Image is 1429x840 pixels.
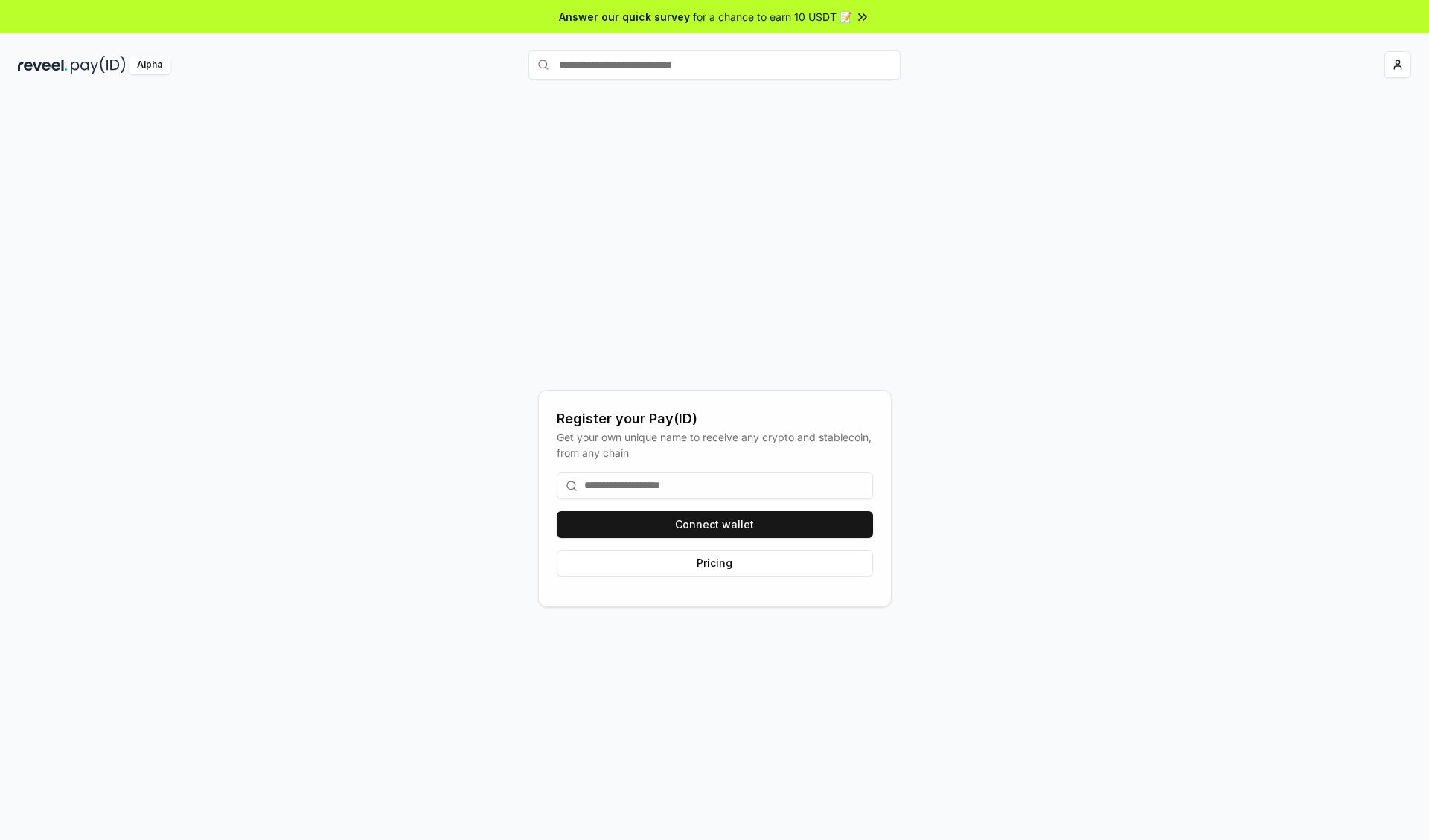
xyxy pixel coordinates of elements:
button: Connect wallet [557,511,873,538]
button: Pricing [557,550,873,577]
img: reveel_dark [18,56,68,74]
span: Answer our quick survey [559,9,690,25]
div: Get your own unique name to receive any crypto and stablecoin, from any chain [557,429,873,461]
div: Register your Pay(ID) [557,408,873,429]
div: Alpha [129,56,170,74]
span: for a chance to earn 10 USDT 📝 [693,9,852,25]
img: pay_id [71,56,126,74]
